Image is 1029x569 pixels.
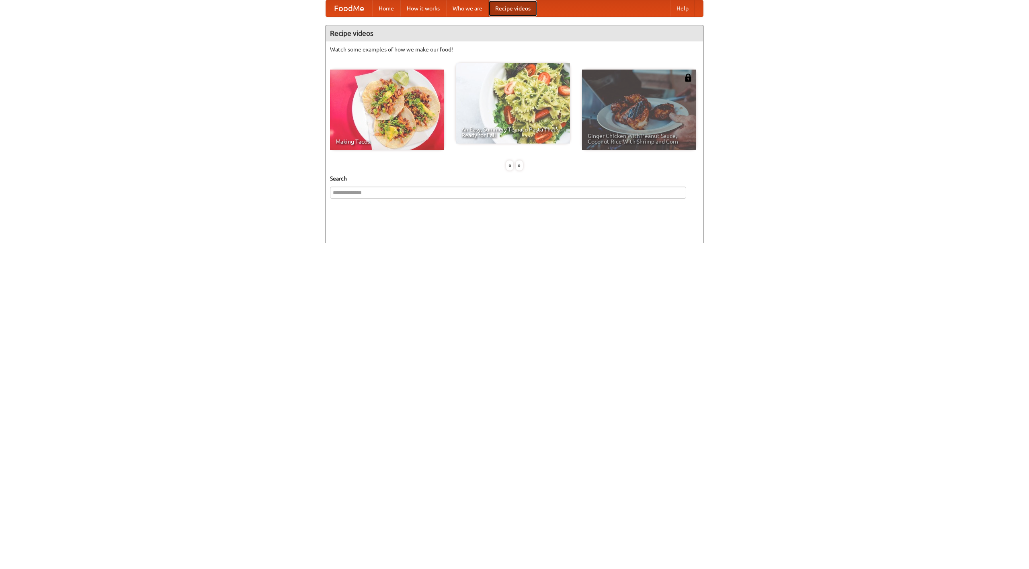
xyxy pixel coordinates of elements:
span: Making Tacos [336,139,439,144]
a: Making Tacos [330,70,444,150]
a: Who we are [446,0,489,16]
a: Recipe videos [489,0,537,16]
p: Watch some examples of how we make our food! [330,45,699,53]
a: Help [670,0,695,16]
h4: Recipe videos [326,25,703,41]
div: « [506,160,513,170]
h5: Search [330,175,699,183]
a: FoodMe [326,0,372,16]
a: Home [372,0,400,16]
a: An Easy, Summery Tomato Pasta That's Ready for Fall [456,63,570,144]
div: » [516,160,523,170]
img: 483408.png [684,74,692,82]
span: An Easy, Summery Tomato Pasta That's Ready for Fall [461,127,564,138]
a: How it works [400,0,446,16]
